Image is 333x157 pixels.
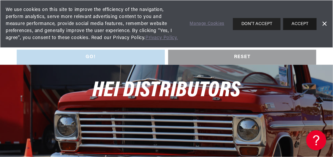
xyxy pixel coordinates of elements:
[6,6,181,41] span: We use cookies on this site to improve the efficiency of the navigation, perform analytics, serve...
[168,50,316,65] div: RESET
[92,80,241,102] span: HEI Distributors
[190,20,224,27] a: Manage Cookies
[145,35,178,40] a: Privacy Policy.
[319,19,329,29] a: Dismiss Banner
[283,18,317,30] button: ACCEPT
[233,18,281,30] button: DON'T ACCEPT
